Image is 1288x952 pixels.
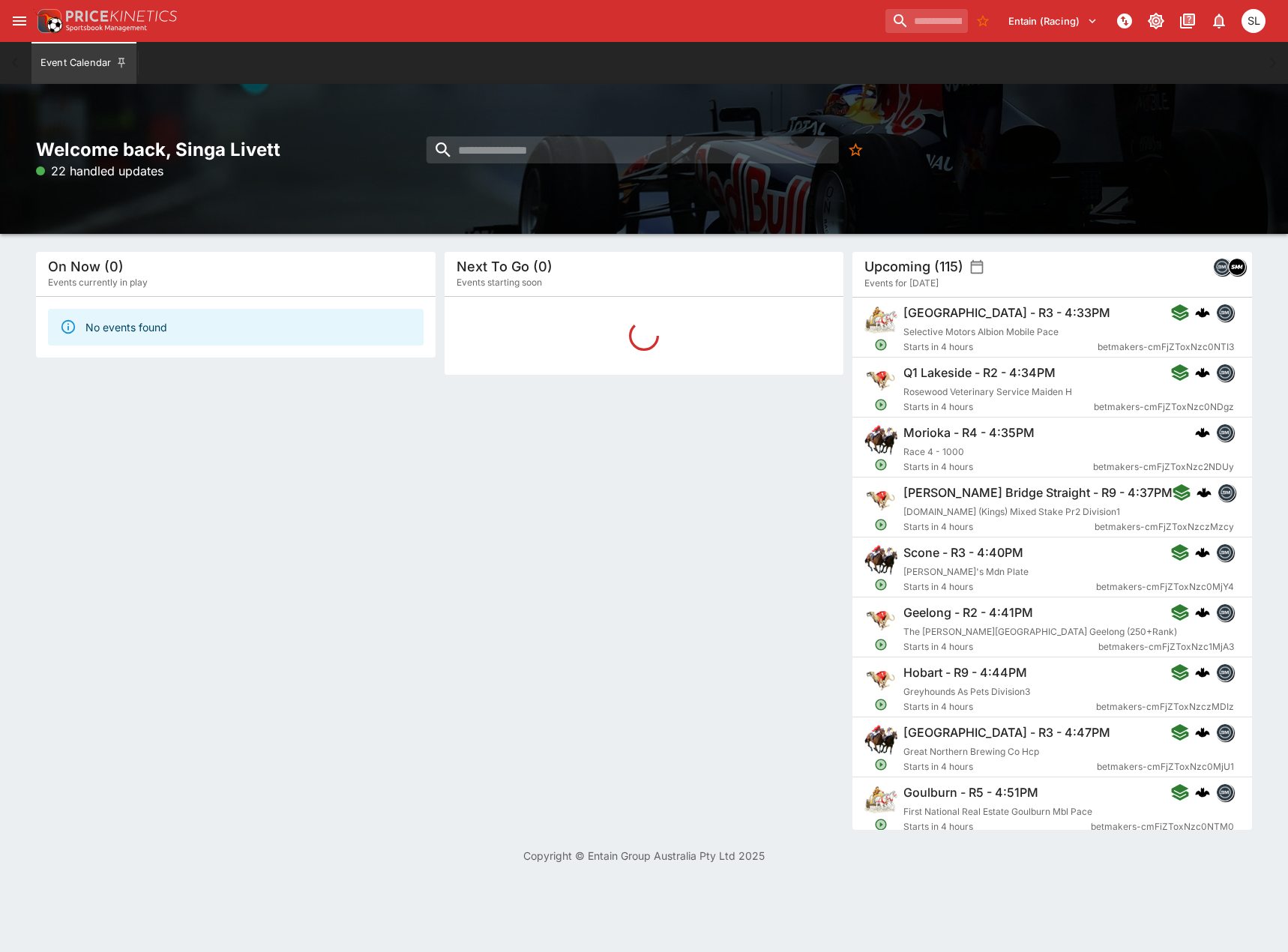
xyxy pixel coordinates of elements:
[6,7,33,34] button: open drawer
[1229,259,1245,275] img: samemeetingmulti.png
[1216,603,1234,621] div: betmakers
[1217,364,1233,381] img: betmakers.png
[1216,424,1234,442] div: betmakers
[864,603,897,636] img: greyhound_racing.png
[864,276,939,291] span: Events for [DATE]
[903,699,1096,714] span: Starts in 4 hours
[36,138,436,161] h2: Welcome back, Singa Livett
[864,783,897,816] img: harness_racing.png
[875,758,888,771] svg: Open
[1195,305,1210,320] img: logo-cerberus.svg
[1195,785,1210,800] img: logo-cerberus.svg
[1217,544,1233,561] img: betmakers.png
[1195,725,1210,740] div: cerberus
[31,42,136,84] button: Event Calendar
[903,425,1035,441] h6: Morioka - R4 - 4:35PM
[1096,699,1234,714] span: betmakers-cmFjZToxNzczMDIz
[1217,664,1233,681] img: betmakers.png
[1195,605,1210,620] div: cerberus
[457,258,553,275] h5: Next To Go (0)
[864,304,897,337] img: harness_racing.png
[1216,543,1234,561] div: betmakers
[1195,365,1210,380] img: logo-cerberus.svg
[903,639,1098,654] span: Starts in 4 hours
[1195,425,1210,440] img: logo-cerberus.svg
[864,723,897,756] img: horse_racing.png
[1195,605,1210,620] img: logo-cerberus.svg
[1111,7,1138,34] button: NOT Connected to PK
[1213,258,1231,276] div: betmakers
[1195,545,1210,560] div: cerberus
[66,25,147,31] img: Sportsbook Management
[903,579,1096,594] span: Starts in 4 hours
[903,665,1027,681] h6: Hobart - R9 - 4:44PM
[971,9,995,33] button: No Bookmarks
[1197,485,1212,500] div: cerberus
[33,6,63,36] img: PriceKinetics Logo
[875,698,888,711] svg: Open
[875,518,888,531] svg: Open
[903,686,1030,697] span: Greyhounds As Pets Division3
[903,446,964,457] span: Race 4 - 1000
[864,364,897,397] img: greyhound_racing.png
[1214,259,1230,275] img: betmakers.png
[1195,425,1210,440] div: cerberus
[1217,784,1233,801] img: betmakers.png
[875,578,888,591] svg: Open
[903,326,1059,337] span: Selective Motors Albion Mobile Pace
[48,258,124,275] h5: On Now (0)
[1237,4,1270,37] button: Singa Livett
[903,566,1029,577] span: [PERSON_NAME]'s Mdn Plate
[875,338,888,352] svg: Open
[1093,460,1234,475] span: betmakers-cmFjZToxNzc2NDUy
[85,313,167,341] div: No events found
[875,638,888,651] svg: Open
[864,424,897,457] img: horse_racing.png
[903,626,1177,637] span: The [PERSON_NAME][GEOGRAPHIC_DATA] Geelong (250+Rank)
[903,759,1097,774] span: Starts in 4 hours
[48,275,148,290] span: Events currently in play
[1195,665,1210,680] img: logo-cerberus.svg
[1195,545,1210,560] img: logo-cerberus.svg
[1195,305,1210,320] div: cerberus
[903,605,1033,621] h6: Geelong - R2 - 4:41PM
[1195,725,1210,740] img: logo-cerberus.svg
[1217,604,1233,621] img: betmakers.png
[885,9,968,33] input: search
[864,543,897,576] img: horse_racing.png
[1098,340,1234,355] span: betmakers-cmFjZToxNzc0NTI3
[1097,759,1234,774] span: betmakers-cmFjZToxNzc0MjU1
[66,10,177,22] img: PriceKinetics
[875,458,888,472] svg: Open
[903,545,1023,561] h6: Scone - R3 - 4:40PM
[1216,723,1234,741] div: betmakers
[1217,724,1233,741] img: betmakers.png
[1197,485,1212,500] img: logo-cerberus.svg
[1228,258,1246,276] div: samemeetingmulti
[903,519,1095,534] span: Starts in 4 hours
[1242,9,1266,33] div: Singa Livett
[842,136,869,163] button: No Bookmarks
[1216,783,1234,801] div: betmakers
[36,162,163,180] p: 22 handled updates
[969,259,984,274] button: settings
[1195,665,1210,680] div: cerberus
[903,725,1110,741] h6: [GEOGRAPHIC_DATA] - R3 - 4:47PM
[426,136,838,163] input: search
[903,305,1110,321] h6: [GEOGRAPHIC_DATA] - R3 - 4:33PM
[1218,483,1236,501] div: betmakers
[864,663,897,696] img: greyhound_racing.png
[875,818,888,831] svg: Open
[1094,400,1234,415] span: betmakers-cmFjZToxNzc0NDgz
[457,275,542,290] span: Events starting soon
[864,483,897,516] img: greyhound_racing.png
[1091,819,1234,834] span: betmakers-cmFjZToxNzc0NTM0
[1174,7,1201,34] button: Documentation
[903,365,1056,381] h6: Q1 Lakeside - R2 - 4:34PM
[1216,663,1234,681] div: betmakers
[875,398,888,412] svg: Open
[903,806,1092,817] span: First National Real Estate Goulburn Mbl Pace
[903,785,1038,801] h6: Goulburn - R5 - 4:51PM
[1096,579,1234,594] span: betmakers-cmFjZToxNzc0MjY4
[1143,7,1170,34] button: Toggle light/dark mode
